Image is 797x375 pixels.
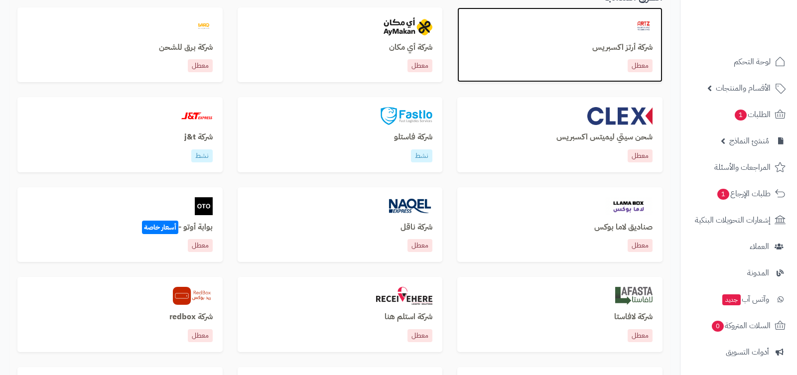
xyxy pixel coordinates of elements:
p: معطل [188,239,213,252]
span: أدوات التسويق [726,345,769,359]
a: المراجعات والأسئلة [686,155,791,179]
a: الطلبات1 [686,103,791,126]
span: المدونة [747,266,769,280]
h3: شركة استلم هنا [248,313,433,322]
img: llamabox [605,197,653,215]
span: جديد [722,294,741,305]
img: naqel [388,197,432,215]
span: المراجعات والأسئلة [714,160,771,174]
span: إشعارات التحويلات البنكية [695,213,771,227]
h3: صناديق لاما بوكس [467,223,653,232]
span: 1 [717,189,729,200]
img: oto [195,197,213,215]
a: أدوات التسويق [686,340,791,364]
a: وآتس آبجديد [686,287,791,311]
a: lafastaشركة لافاستامعطل [457,277,663,352]
h3: شركة فاستلو [248,133,433,142]
p: معطل [628,59,653,72]
a: otoبوابة أوتو -أسعار خاصةمعطل [17,187,223,262]
p: معطل [628,149,653,162]
img: fastlo [381,107,432,125]
a: aymakanشركة أي مكانمعطل [238,7,443,83]
a: barqشركة برق للشحنمعطل [17,7,223,83]
a: redboxشركة redboxمعطل [17,277,223,352]
a: clexشحن سيتي ليميتس اكسبريسمعطل [457,97,663,172]
img: logo-2.png [729,26,788,47]
p: نشط [411,149,432,162]
span: 1 [735,110,747,121]
span: العملاء [750,240,769,253]
p: معطل [188,329,213,342]
img: lafasta [615,287,653,305]
span: السلات المتروكة [711,319,771,333]
span: الطلبات [734,108,771,122]
h3: بوابة أوتو - [27,223,213,232]
a: المدونة [686,261,791,285]
span: الأقسام والمنتجات [716,81,771,95]
h3: شركة أرتز اكسبريس [467,43,653,52]
a: jtشركة j&tنشط [17,97,223,172]
h3: شركة لافاستا [467,313,653,322]
p: معطل [628,239,653,252]
h3: شركة j&t [27,133,213,142]
h3: شركة برق للشحن [27,43,213,52]
p: معطل [407,329,432,342]
a: طلبات الإرجاع1 [686,182,791,206]
a: artzexpressشركة أرتز اكسبريسمعطل [457,7,663,83]
img: aymakan [376,287,433,305]
img: artzexpress [635,17,653,35]
img: redbox [173,287,213,305]
p: معطل [407,59,432,72]
img: barq [195,17,213,35]
a: aymakanشركة استلم هنامعطل [238,277,443,352]
p: معطل [628,329,653,342]
span: 0 [712,321,724,332]
a: العملاء [686,235,791,258]
span: طلبات الإرجاع [716,187,771,201]
span: لوحة التحكم [734,55,771,69]
p: معطل [407,239,432,252]
h3: شركة redbox [27,313,213,322]
a: fastloشركة فاستلونشط [238,97,443,172]
img: jt [181,107,213,125]
a: لوحة التحكم [686,50,791,74]
span: مُنشئ النماذج [729,134,769,148]
a: إشعارات التحويلات البنكية [686,208,791,232]
a: llamaboxصناديق لاما بوكسمعطل [457,187,663,262]
a: naqelشركة ناقلمعطل [238,187,443,262]
p: نشط [191,149,213,162]
img: clex [587,107,653,125]
h3: شحن سيتي ليميتس اكسبريس [467,133,653,142]
span: وآتس آب [721,292,769,306]
span: أسعار خاصة [142,221,178,234]
h3: شركة ناقل [248,223,433,232]
img: aymakan [384,17,432,35]
h3: شركة أي مكان [248,43,433,52]
a: السلات المتروكة0 [686,314,791,338]
p: معطل [188,59,213,72]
